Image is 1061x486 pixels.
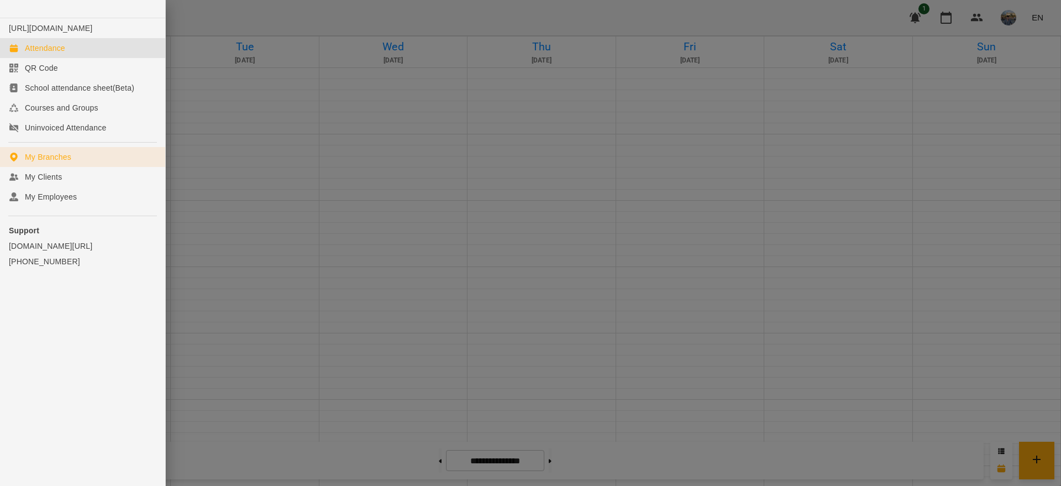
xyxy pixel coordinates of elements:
div: Uninvoiced Attendance [25,122,106,133]
a: [DOMAIN_NAME][URL] [9,241,156,252]
div: My Employees [25,191,77,202]
div: Courses and Groups [25,102,98,113]
a: [URL][DOMAIN_NAME] [9,24,92,33]
div: QR Code [25,62,58,74]
div: My Branches [25,151,71,163]
div: My Clients [25,171,62,182]
a: [PHONE_NUMBER] [9,256,156,267]
div: Attendance [25,43,65,54]
div: School attendance sheet(Beta) [25,82,134,93]
p: Support [9,225,156,236]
